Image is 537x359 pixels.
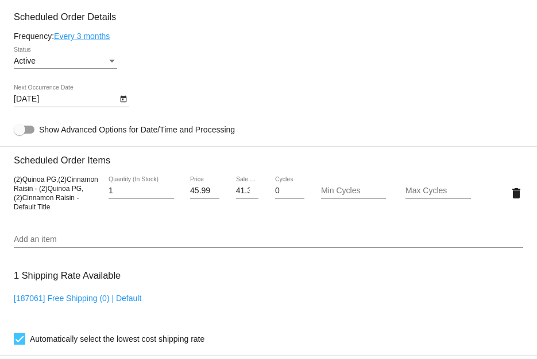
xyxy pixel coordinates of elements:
span: (2)Quinoa PG,(2)Cinnamon Raisin - (2)Quinoa PG,(2)Cinnamon Raisin - Default Title [14,175,98,211]
div: Frequency: [14,32,523,41]
a: [187061] Free Shipping (0) | Default [14,294,141,303]
h3: Scheduled Order Items [14,146,523,166]
input: Price [190,186,219,196]
h3: 1 Shipping Rate Available [14,263,121,288]
input: Quantity (In Stock) [109,186,174,196]
input: Cycles [275,186,304,196]
input: Add an item [14,235,523,244]
span: Active [14,56,36,65]
mat-select: Status [14,57,117,66]
h3: Scheduled Order Details [14,11,523,22]
span: Show Advanced Options for Date/Time and Processing [39,124,235,135]
a: Every 3 months [54,32,110,41]
input: Sale Price [236,186,259,196]
mat-icon: delete [509,186,523,200]
input: Min Cycles [321,186,387,196]
button: Open calendar [117,92,129,104]
input: Max Cycles [405,186,471,196]
span: Automatically select the lowest cost shipping rate [30,332,204,346]
input: Next Occurrence Date [14,95,117,104]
